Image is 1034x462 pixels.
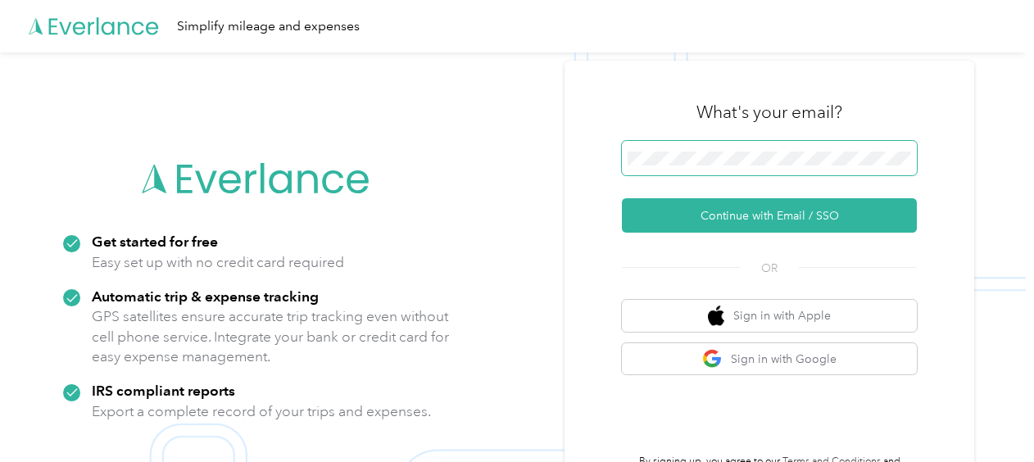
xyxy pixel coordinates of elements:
[741,260,798,277] span: OR
[92,382,235,399] strong: IRS compliant reports
[696,101,842,124] h3: What's your email?
[92,288,319,305] strong: Automatic trip & expense tracking
[92,401,431,422] p: Export a complete record of your trips and expenses.
[702,349,723,369] img: google logo
[177,16,360,37] div: Simplify mileage and expenses
[92,252,344,273] p: Easy set up with no credit card required
[92,306,450,367] p: GPS satellites ensure accurate trip tracking even without cell phone service. Integrate your bank...
[92,233,218,250] strong: Get started for free
[622,300,917,332] button: apple logoSign in with Apple
[622,198,917,233] button: Continue with Email / SSO
[708,306,724,326] img: apple logo
[622,343,917,375] button: google logoSign in with Google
